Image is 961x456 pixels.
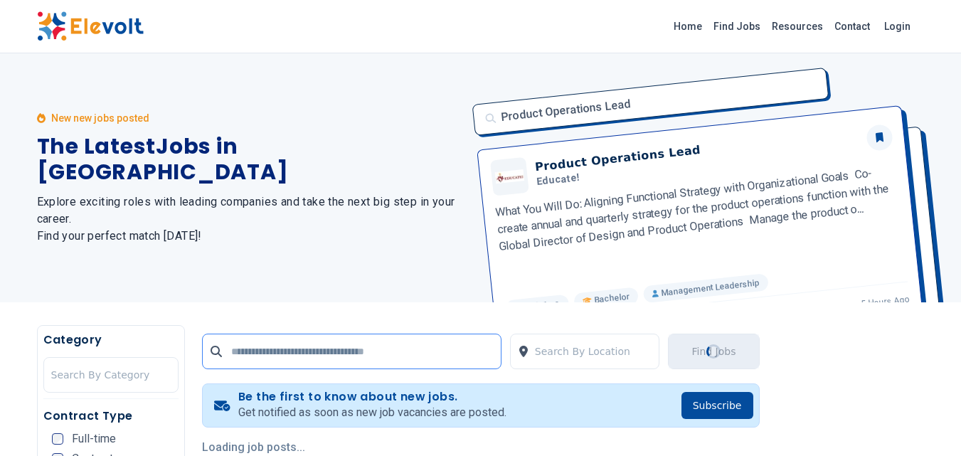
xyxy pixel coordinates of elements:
p: Loading job posts... [202,439,760,456]
h5: Category [43,332,179,349]
button: Find JobsLoading... [668,334,759,369]
a: Login [876,12,919,41]
p: Get notified as soon as new job vacancies are posted. [238,404,506,421]
button: Subscribe [681,392,753,419]
h4: Be the first to know about new jobs. [238,390,506,404]
div: Loading... [705,343,723,361]
a: Contact [829,15,876,38]
a: Resources [766,15,829,38]
p: New new jobs posted [51,111,149,125]
h1: The Latest Jobs in [GEOGRAPHIC_DATA] [37,134,464,185]
h2: Explore exciting roles with leading companies and take the next big step in your career. Find you... [37,193,464,245]
h5: Contract Type [43,408,179,425]
input: Full-time [52,433,63,445]
a: Home [668,15,708,38]
a: Find Jobs [708,15,766,38]
span: Full-time [72,433,116,445]
img: Elevolt [37,11,144,41]
iframe: Chat Widget [890,388,961,456]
